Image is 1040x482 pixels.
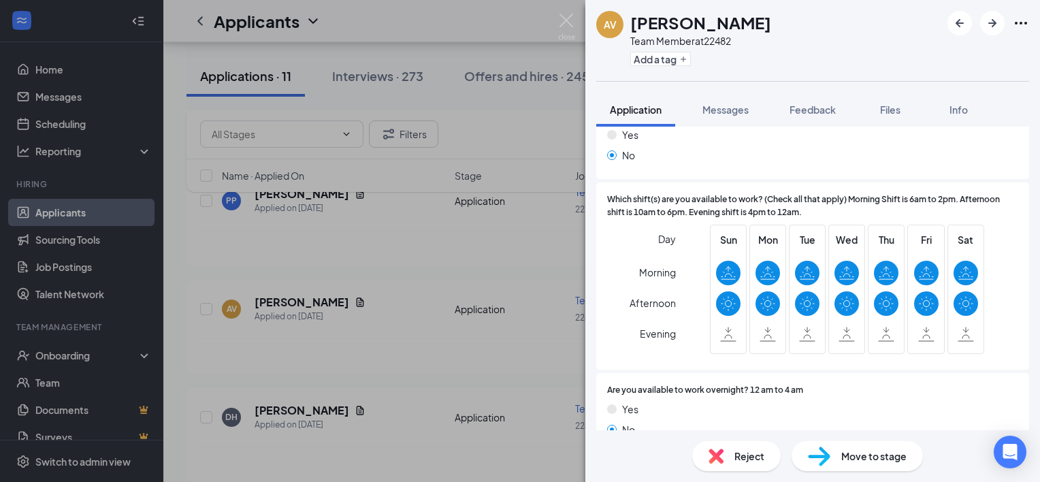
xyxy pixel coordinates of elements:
span: Yes [622,127,638,142]
span: Thu [874,232,898,247]
div: Team Member at 22482 [630,34,771,48]
span: No [622,148,635,163]
span: Sun [716,232,741,247]
span: Afternoon [630,291,676,315]
span: Mon [755,232,780,247]
svg: Plus [679,55,687,63]
span: Are you available to work overnight? 12 am to 4 am [607,384,803,397]
span: Which shift(s) are you available to work? (Check all that apply) Morning Shift is 6am to 2pm. Aft... [607,193,1018,219]
h1: [PERSON_NAME] [630,11,771,34]
span: No [622,422,635,437]
span: Yes [622,402,638,417]
span: Messages [702,103,749,116]
span: Morning [639,260,676,285]
span: Sat [954,232,978,247]
span: Info [949,103,968,116]
button: PlusAdd a tag [630,52,691,66]
svg: Ellipses [1013,15,1029,31]
span: Evening [640,321,676,346]
span: Application [610,103,662,116]
span: Feedback [790,103,836,116]
span: Day [658,231,676,246]
button: ArrowRight [980,11,1005,35]
span: Wed [834,232,859,247]
button: ArrowLeftNew [947,11,972,35]
svg: ArrowRight [984,15,1001,31]
span: Move to stage [841,449,907,464]
span: Tue [795,232,819,247]
div: Open Intercom Messenger [994,436,1026,468]
svg: ArrowLeftNew [952,15,968,31]
span: Reject [734,449,764,464]
div: AV [604,18,617,31]
span: Files [880,103,900,116]
span: Fri [914,232,939,247]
